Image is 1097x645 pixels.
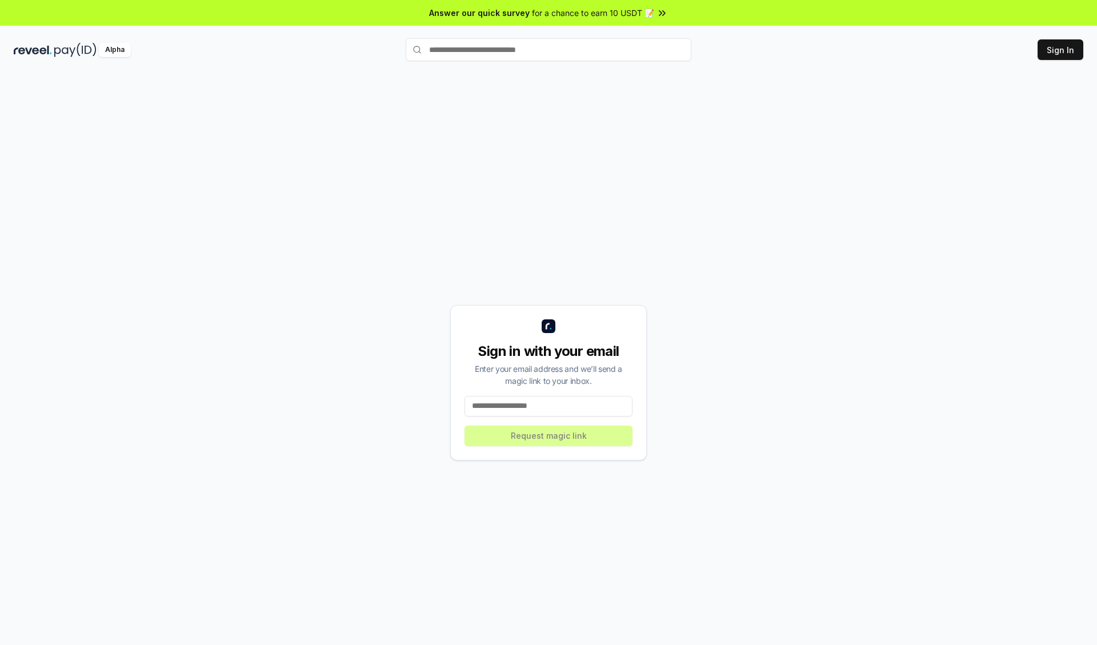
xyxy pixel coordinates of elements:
div: Sign in with your email [465,342,632,360]
img: reveel_dark [14,43,52,57]
span: for a chance to earn 10 USDT 📝 [532,7,654,19]
img: logo_small [542,319,555,333]
button: Sign In [1038,39,1083,60]
div: Enter your email address and we’ll send a magic link to your inbox. [465,363,632,387]
span: Answer our quick survey [429,7,530,19]
img: pay_id [54,43,97,57]
div: Alpha [99,43,131,57]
